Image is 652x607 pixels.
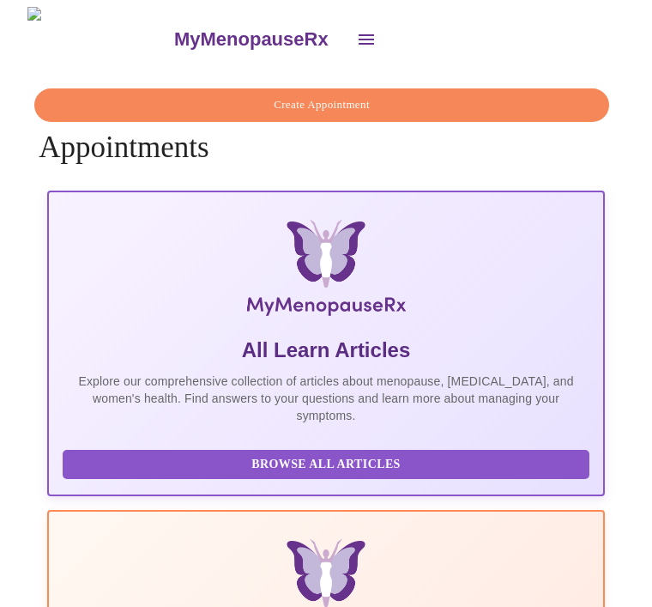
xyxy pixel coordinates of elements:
img: MyMenopauseRx Logo [27,7,172,71]
button: open drawer [346,19,387,60]
span: Browse All Articles [80,454,572,476]
img: MyMenopauseRx Logo [147,220,505,323]
button: Create Appointment [34,88,609,122]
a: Browse All Articles [63,456,594,470]
span: Create Appointment [54,95,589,115]
h3: MyMenopauseRx [174,28,329,51]
p: Explore our comprehensive collection of articles about menopause, [MEDICAL_DATA], and women's hea... [63,373,589,424]
h4: Appointments [39,88,613,165]
h5: All Learn Articles [63,337,589,364]
button: Browse All Articles [63,450,589,480]
a: MyMenopauseRx [172,9,345,70]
